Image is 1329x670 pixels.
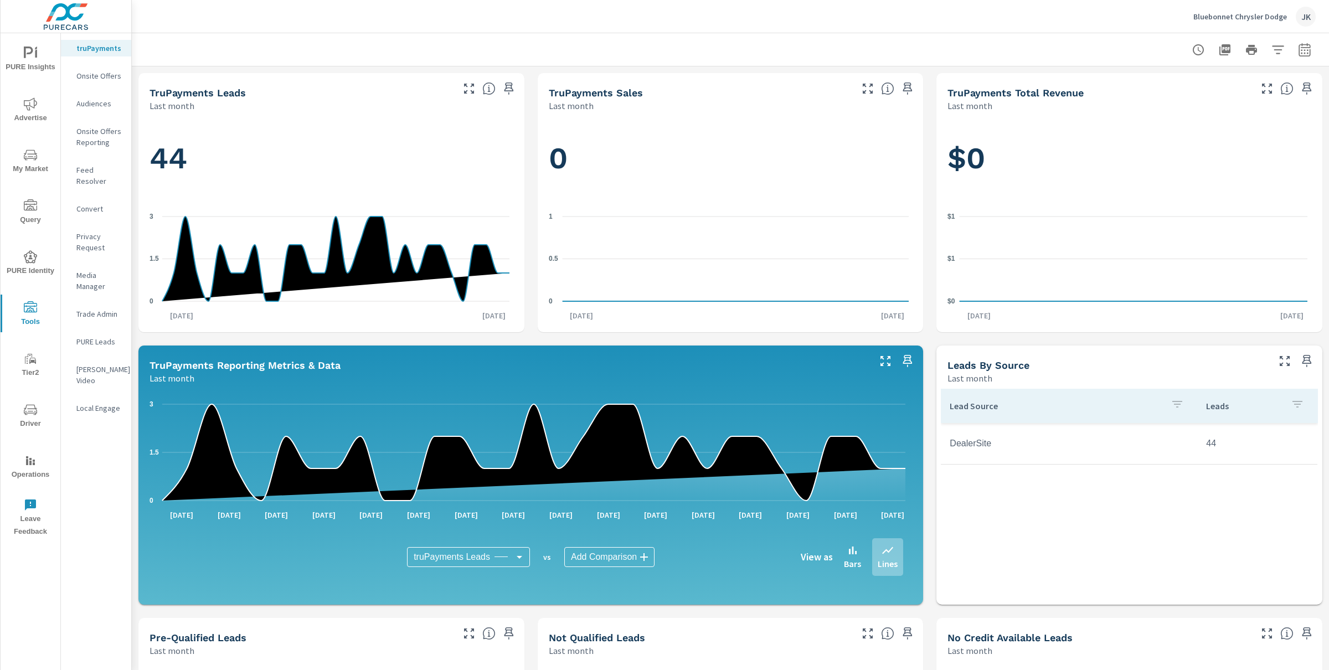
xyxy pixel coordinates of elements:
[844,557,861,570] p: Bars
[947,372,992,385] p: Last month
[150,632,246,643] h5: Pre-Qualified Leads
[947,87,1084,99] h5: truPayments Total Revenue
[779,509,817,520] p: [DATE]
[947,213,955,220] text: $1
[61,333,131,350] div: PURE Leads
[549,255,558,262] text: 0.5
[61,40,131,56] div: truPayments
[589,509,628,520] p: [DATE]
[1294,39,1316,61] button: Select Date Range
[399,509,438,520] p: [DATE]
[162,310,201,321] p: [DATE]
[162,509,201,520] p: [DATE]
[881,627,894,640] span: A basic review has been done and has not approved the credit worthiness of the lead by the config...
[61,400,131,416] div: Local Engage
[562,310,601,321] p: [DATE]
[636,509,675,520] p: [DATE]
[150,213,153,220] text: 3
[76,308,122,319] p: Trade Admin
[76,403,122,414] p: Local Engage
[414,552,490,563] span: truPayments Leads
[859,625,877,642] button: Make Fullscreen
[878,557,898,570] p: Lines
[61,123,131,151] div: Onsite Offers Reporting
[542,509,580,520] p: [DATE]
[352,509,390,520] p: [DATE]
[150,255,159,262] text: 1.5
[877,352,894,370] button: Make Fullscreen
[460,625,478,642] button: Make Fullscreen
[1214,39,1236,61] button: "Export Report to PDF"
[482,82,496,95] span: The number of truPayments leads.
[500,625,518,642] span: Save this to your personalized report
[4,454,57,481] span: Operations
[61,267,131,295] div: Media Manager
[150,99,194,112] p: Last month
[873,310,912,321] p: [DATE]
[257,509,296,520] p: [DATE]
[530,552,564,562] p: vs
[549,632,645,643] h5: Not Qualified Leads
[1280,627,1294,640] span: A lead that has been submitted but has not gone through the credit application process.
[1296,7,1316,27] div: JK
[150,400,153,408] text: 3
[482,627,496,640] span: A basic review has been done and approved the credit worthiness of the lead by the configured cre...
[947,359,1029,371] h5: Leads By Source
[873,509,912,520] p: [DATE]
[1258,80,1276,97] button: Make Fullscreen
[1298,625,1316,642] span: Save this to your personalized report
[500,80,518,97] span: Save this to your personalized report
[549,140,913,177] h1: 0
[76,126,122,148] p: Onsite Offers Reporting
[960,310,998,321] p: [DATE]
[564,547,655,567] div: Add Comparison
[150,449,159,456] text: 1.5
[549,297,553,305] text: 0
[76,231,122,253] p: Privacy Request
[1240,39,1263,61] button: Print Report
[150,359,341,371] h5: truPayments Reporting Metrics & Data
[4,301,57,328] span: Tools
[947,644,992,657] p: Last month
[1258,625,1276,642] button: Make Fullscreen
[571,552,637,563] span: Add Comparison
[1197,430,1317,457] td: 44
[76,203,122,214] p: Convert
[941,430,1197,457] td: DealerSite
[947,255,955,262] text: $1
[899,352,916,370] span: Save this to your personalized report
[826,509,865,520] p: [DATE]
[1276,352,1294,370] button: Make Fullscreen
[4,199,57,226] span: Query
[859,80,877,97] button: Make Fullscreen
[150,87,246,99] h5: truPayments Leads
[475,310,513,321] p: [DATE]
[61,306,131,322] div: Trade Admin
[801,552,833,563] h6: View as
[76,98,122,109] p: Audiences
[4,97,57,125] span: Advertise
[881,82,894,95] span: Number of sales matched to a truPayments lead. [Source: This data is sourced from the dealer's DM...
[731,509,770,520] p: [DATE]
[76,336,122,347] p: PURE Leads
[1206,400,1282,411] p: Leads
[76,70,122,81] p: Onsite Offers
[1298,80,1316,97] span: Save this to your personalized report
[1273,310,1311,321] p: [DATE]
[947,297,955,305] text: $0
[4,148,57,176] span: My Market
[899,625,916,642] span: Save this to your personalized report
[4,403,57,430] span: Driver
[305,509,343,520] p: [DATE]
[950,400,1162,411] p: Lead Source
[407,547,530,567] div: truPayments Leads
[61,95,131,112] div: Audiences
[1298,352,1316,370] span: Save this to your personalized report
[210,509,249,520] p: [DATE]
[1267,39,1289,61] button: Apply Filters
[549,99,594,112] p: Last month
[4,250,57,277] span: PURE Identity
[1280,82,1294,95] span: Total revenue from sales matched to a truPayments lead. [Source: This data is sourced from the de...
[4,352,57,379] span: Tier2
[61,162,131,189] div: Feed Resolver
